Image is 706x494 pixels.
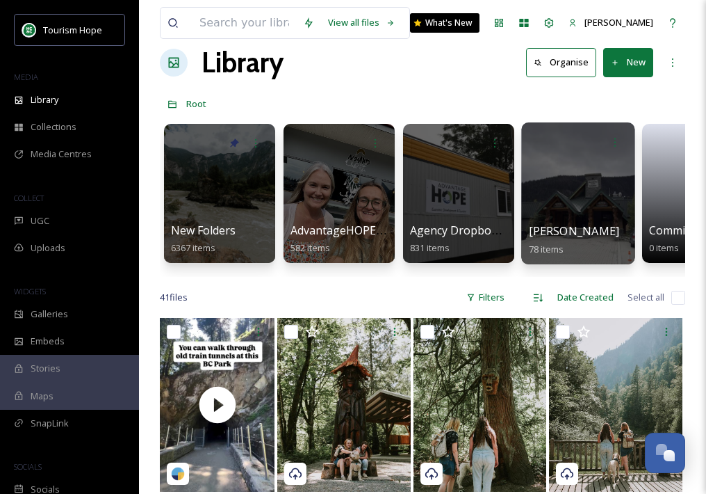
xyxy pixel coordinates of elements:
[584,16,653,29] span: [PERSON_NAME]
[192,8,296,38] input: Search your library
[186,97,206,110] span: Root
[627,291,664,304] span: Select all
[171,223,236,238] span: New Folders
[321,9,402,36] a: View all files
[160,318,274,492] img: thumbnail
[31,120,76,134] span: Collections
[31,241,65,255] span: Uploads
[31,390,54,403] span: Maps
[31,214,49,228] span: UGC
[290,241,330,254] span: 582 items
[529,242,564,255] span: 78 items
[31,93,58,106] span: Library
[171,241,215,254] span: 6367 items
[549,318,682,492] img: Scenic Route 7 _ Syéx̱w Chó:leqw Adventure Park2.jpg
[410,13,479,33] a: What's New
[31,148,92,161] span: Media Centres
[550,284,621,311] div: Date Created
[186,95,206,112] a: Root
[31,417,69,430] span: SnapLink
[413,318,547,492] img: Scenic Route 7 _ Syéx̱w Chó:leqw Adventure Park.jpg
[645,433,685,473] button: Open Chat
[171,224,236,254] a: New Folders6367 items
[171,467,185,481] img: snapsea-logo.png
[14,286,46,296] span: WIDGETS
[529,223,620,239] span: [PERSON_NAME]
[43,24,102,36] span: Tourism Hope
[14,193,44,203] span: COLLECT
[14,72,38,82] span: MEDIA
[410,241,450,254] span: 831 items
[526,48,603,77] a: Organise
[160,291,188,304] span: 41 file s
[290,224,441,254] a: AdvantageHOPE Image Bank582 items
[22,23,36,37] img: logo.png
[290,223,441,238] span: AdvantageHOPE Image Bank
[410,224,534,254] a: Agency Dropbox Assets831 items
[31,362,60,375] span: Stories
[31,308,68,321] span: Galleries
[410,223,534,238] span: Agency Dropbox Assets
[459,284,511,311] div: Filters
[202,42,284,83] a: Library
[529,225,620,255] a: [PERSON_NAME]78 items
[526,48,596,77] button: Organise
[561,9,660,36] a: [PERSON_NAME]
[14,461,42,472] span: SOCIALS
[603,48,653,77] button: New
[649,241,679,254] span: 0 items
[277,318,411,492] img: Scenic Route 7 _ Syéx̱w Chó:leqw Adventure Park11.jpg
[31,335,65,348] span: Embeds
